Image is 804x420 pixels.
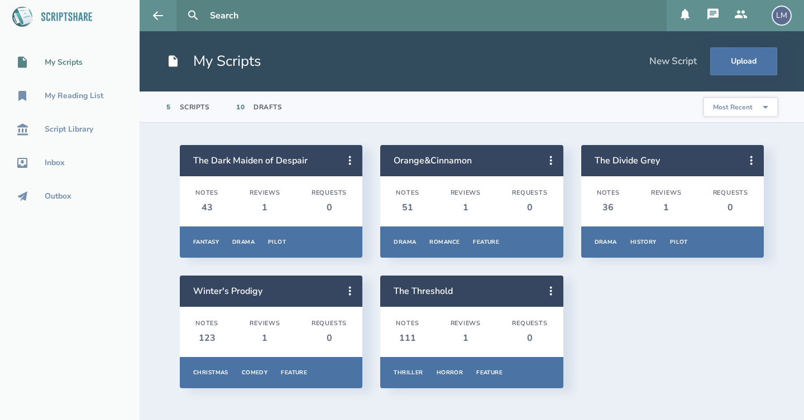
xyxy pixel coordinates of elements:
div: Requests [512,189,547,197]
div: Feature [473,238,499,246]
div: 10 [236,103,245,112]
div: Notes [195,189,218,197]
a: The Divide Grey [595,155,660,167]
div: Horror [437,369,463,376]
div: Feature [281,369,307,376]
a: Winter's Prodigy [193,285,262,297]
div: Reviews [250,320,280,327]
div: 43 [195,201,218,214]
div: 0 [312,332,347,344]
div: 51 [396,201,419,214]
div: Reviews [651,189,682,197]
div: 1 [250,201,280,214]
div: Reviews [451,320,481,327]
div: Requests [312,320,347,327]
div: Scripts [180,103,210,112]
div: Reviews [451,189,481,197]
div: 0 [312,201,347,214]
div: 36 [597,201,620,214]
h1: My Scripts [166,51,261,71]
div: LM [772,6,792,26]
div: 0 [512,201,547,214]
div: Thriller [394,369,423,376]
div: Requests [512,320,547,327]
div: Requests [312,189,347,197]
div: Romance [429,238,460,246]
div: Reviews [250,189,280,197]
div: Inbox [45,158,65,167]
a: The Threshold [394,285,453,297]
div: Pilot [268,238,286,246]
div: Notes [396,189,419,197]
div: Drama [232,238,255,246]
div: New Script [649,55,697,67]
a: The Dark Maiden of Despair [193,155,308,167]
div: Drama [595,238,617,246]
div: History [630,238,657,246]
div: Drafts [253,103,282,112]
div: My Scripts [45,58,83,67]
div: 123 [195,332,218,344]
div: 1 [451,332,481,344]
div: Christmas [193,369,228,376]
div: Drama [394,238,416,246]
div: My Reading List [45,91,103,100]
div: Outbox [45,192,71,201]
div: Feature [476,369,502,376]
div: Notes [597,189,620,197]
a: Orange&Cinnamon [394,155,472,167]
button: Upload [710,47,777,75]
div: Comedy [242,369,268,376]
div: 1 [651,201,682,214]
div: 1 [250,332,280,344]
div: 1 [451,201,481,214]
div: 5 [166,103,171,112]
div: 0 [512,332,547,344]
div: Notes [396,320,419,327]
div: Pilot [670,238,688,246]
div: Script Library [45,125,93,134]
div: 0 [713,201,748,214]
div: Fantasy [193,238,219,246]
div: 111 [396,332,419,344]
div: Requests [713,189,748,197]
div: Notes [195,320,218,327]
